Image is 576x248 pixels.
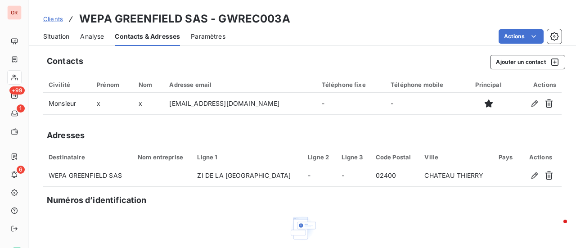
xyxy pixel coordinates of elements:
[49,81,86,88] div: Civilité
[316,93,385,114] td: -
[43,32,69,41] span: Situation
[370,165,419,187] td: 02400
[47,194,147,207] h5: Numéros d’identification
[308,153,331,161] div: Ligne 2
[525,153,556,161] div: Actions
[424,153,487,161] div: Ville
[115,32,180,41] span: Contacts & Adresses
[43,93,91,114] td: Monsieur
[47,55,83,68] h5: Contacts
[43,165,132,187] td: WEPA GREENFIELD SAS
[419,165,493,187] td: CHATEAU THIERRY
[322,81,380,88] div: Téléphone fixe
[499,29,544,44] button: Actions
[80,32,104,41] span: Analyse
[391,81,460,88] div: Téléphone mobile
[169,81,310,88] div: Adresse email
[138,153,187,161] div: Nom entreprise
[91,93,133,114] td: x
[9,86,25,95] span: +99
[139,81,158,88] div: Nom
[302,165,336,187] td: -
[490,55,565,69] button: Ajouter un contact
[43,15,63,23] span: Clients
[288,214,317,243] img: Empty state
[342,153,364,161] div: Ligne 3
[17,166,25,174] span: 6
[336,165,370,187] td: -
[376,153,414,161] div: Code Postal
[79,11,290,27] h3: WEPA GREENFIELD SAS - GWREC003A
[47,129,85,142] h5: Adresses
[499,153,514,161] div: Pays
[133,93,164,114] td: x
[517,81,556,88] div: Actions
[471,81,507,88] div: Principal
[385,93,465,114] td: -
[7,5,22,20] div: GR
[97,81,128,88] div: Prénom
[192,165,302,187] td: ZI DE LA [GEOGRAPHIC_DATA]
[17,104,25,113] span: 1
[164,93,316,114] td: [EMAIL_ADDRESS][DOMAIN_NAME]
[49,153,127,161] div: Destinataire
[43,14,63,23] a: Clients
[545,217,567,239] iframe: Intercom live chat
[191,32,225,41] span: Paramètres
[197,153,297,161] div: Ligne 1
